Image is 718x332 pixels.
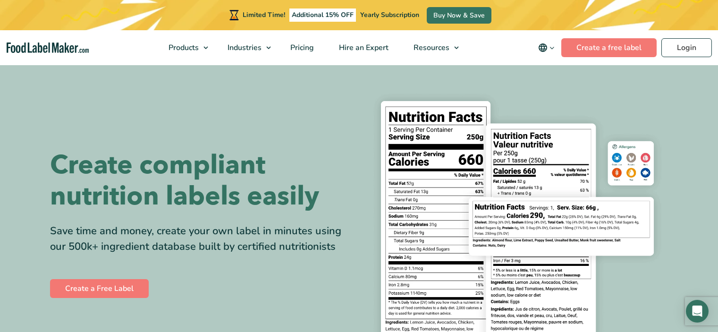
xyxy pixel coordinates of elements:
span: Additional 15% OFF [289,9,356,22]
span: Limited Time! [243,10,285,19]
span: Pricing [287,43,315,53]
div: Open Intercom Messenger [686,300,709,323]
a: Industries [215,30,276,65]
a: Hire an Expert [327,30,399,65]
a: Login [661,38,712,57]
span: Products [166,43,200,53]
a: Products [156,30,213,65]
a: Create a Free Label [50,279,149,298]
a: Pricing [278,30,324,65]
a: Resources [401,30,464,65]
span: Hire an Expert [336,43,389,53]
a: Create a free label [561,38,657,57]
h1: Create compliant nutrition labels easily [50,150,352,212]
span: Industries [225,43,262,53]
span: Resources [411,43,450,53]
span: Yearly Subscription [360,10,419,19]
div: Save time and money, create your own label in minutes using our 500k+ ingredient database built b... [50,223,352,255]
a: Buy Now & Save [427,7,491,24]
